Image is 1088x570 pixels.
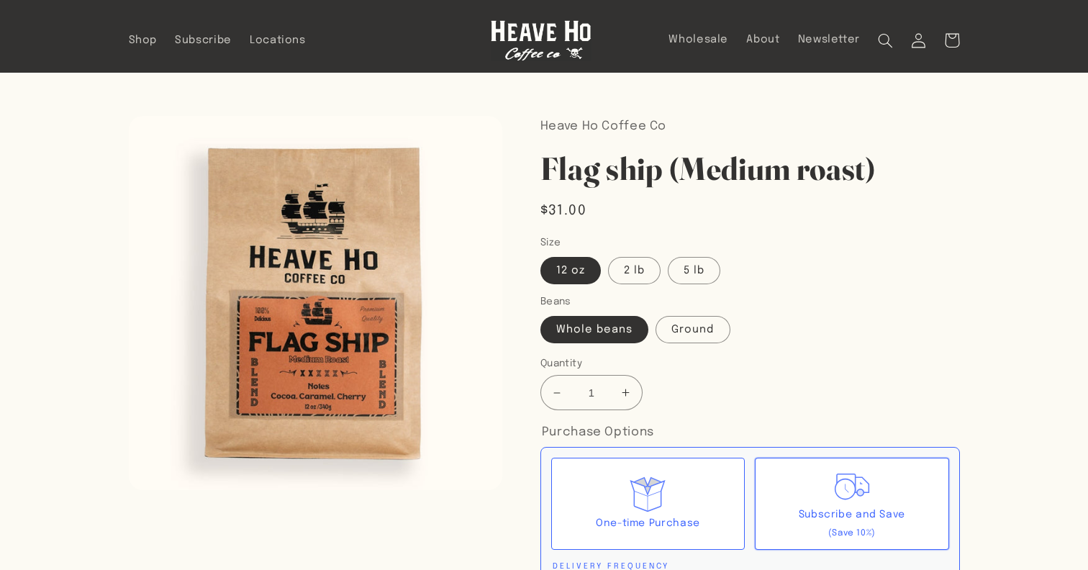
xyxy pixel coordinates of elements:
span: Locations [250,34,306,47]
summary: Search [869,24,902,57]
div: One-time Purchase [596,515,700,533]
span: Wholesale [668,33,728,47]
span: $31.00 [540,201,586,221]
p: Heave Ho Coffee Co [540,116,960,137]
a: Subscribe [166,24,241,56]
span: Subscribe and Save [799,510,905,520]
label: 5 lb [668,257,720,284]
a: Locations [240,24,314,56]
legend: Purchase Options [540,422,656,443]
label: Whole beans [540,316,649,343]
span: Subscribe [175,34,232,47]
a: Newsletter [789,24,869,55]
legend: Beans [540,294,573,309]
label: Quantity [540,356,820,371]
label: 12 oz [540,257,601,284]
a: Shop [119,24,166,56]
span: Shop [129,34,158,47]
media-gallery: Gallery Viewer [129,116,503,490]
span: Newsletter [798,33,860,47]
label: Ground [656,316,730,343]
a: Wholesale [660,24,738,55]
span: About [746,33,779,47]
label: 2 lb [608,257,661,284]
img: Heave Ho Coffee Co [491,20,591,61]
h1: Flag ship (Medium roast) [540,148,960,189]
legend: Size [540,235,563,250]
a: About [738,24,789,55]
span: (Save 10%) [828,529,876,538]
